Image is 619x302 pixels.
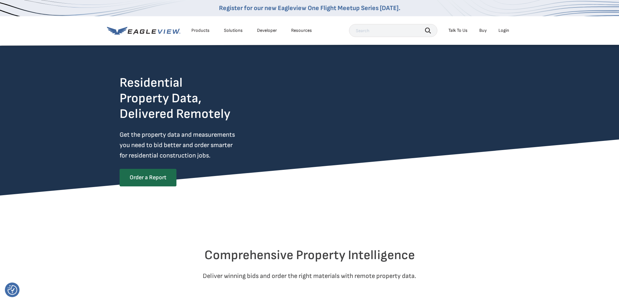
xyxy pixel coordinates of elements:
p: Deliver winning bids and order the right materials with remote property data. [120,271,500,281]
button: Consent Preferences [7,285,17,295]
a: Order a Report [120,169,176,186]
h2: Comprehensive Property Intelligence [120,247,500,263]
a: Buy [479,28,487,33]
div: Solutions [224,28,243,33]
div: Login [498,28,509,33]
a: Register for our new Eagleview One Flight Meetup Series [DATE]. [219,4,400,12]
img: Revisit consent button [7,285,17,295]
a: Developer [257,28,277,33]
input: Search [349,24,437,37]
div: Products [191,28,210,33]
h2: Residential Property Data, Delivered Remotely [120,75,230,122]
p: Get the property data and measurements you need to bid better and order smarter for residential c... [120,130,262,161]
div: Talk To Us [448,28,468,33]
div: Resources [291,28,312,33]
